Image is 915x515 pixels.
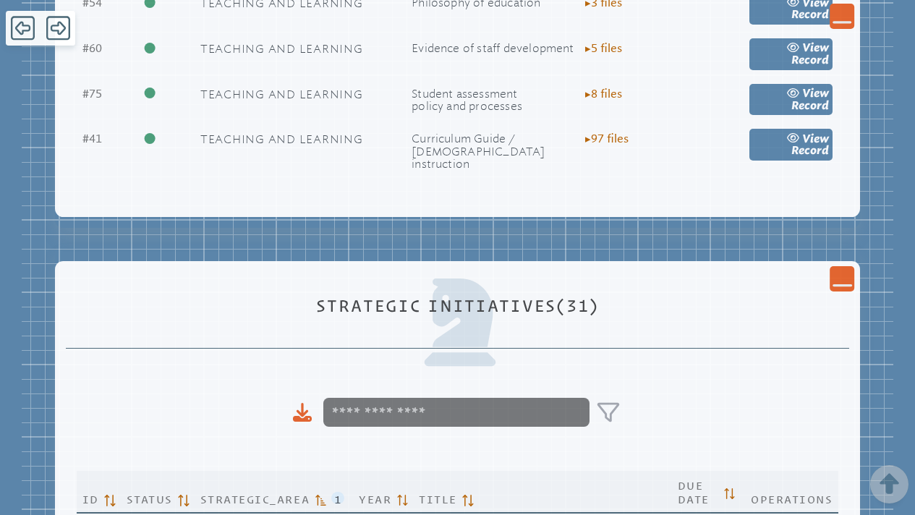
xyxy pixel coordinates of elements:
span: view [802,41,829,54]
a: view Record [749,84,833,116]
span: Id [82,490,99,506]
span: Evidence of staff development [412,41,574,55]
span: 1 [331,492,344,504]
span: 60 [82,41,102,55]
h1: Strategic Initiatives [72,297,844,315]
span: 5 file s [585,42,622,54]
span: Forward [46,14,70,42]
div: Download to CSV [293,403,312,422]
span: Operations [751,490,833,506]
span: view [802,86,829,100]
span: view [802,132,829,145]
span: Teaching and Learning [200,42,363,56]
span: Record [791,7,829,21]
a: view Record [749,129,833,161]
span: Status [127,490,173,506]
span: Record [791,53,829,67]
span: Due Date [678,476,718,506]
span: 41 [82,132,102,145]
span: Back [11,14,35,42]
span: Teaching and Learning [200,88,363,101]
span: Record [791,98,829,112]
a: view Record [749,38,833,70]
span: ▸ [585,42,591,54]
span: 75 [82,87,102,101]
span: 97 file s [585,132,629,145]
span: Year [359,490,391,506]
span: Strategic_Area [200,490,310,506]
span: ▸ [585,88,591,100]
span: Teaching and Learning [200,132,363,146]
span: ▸ [585,132,591,145]
span: Curriculum Guide / [DEMOGRAPHIC_DATA] instruction [412,132,545,171]
span: Title [419,490,457,506]
span: (31) [556,296,599,315]
button: Scroll Top [879,467,901,501]
span: Record [791,143,829,157]
span: 8 file s [585,88,622,100]
span: Student assessment policy and processes [412,87,522,113]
